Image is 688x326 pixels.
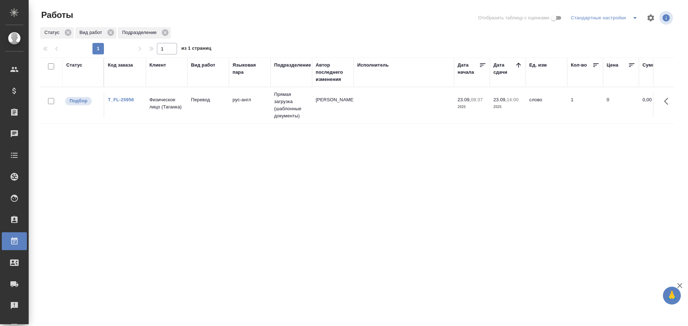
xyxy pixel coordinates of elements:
p: Перевод [191,96,225,103]
a: T_FL-25956 [108,97,134,102]
div: Языковая пара [233,62,267,76]
p: 2025 [493,103,522,111]
div: Подразделение [118,27,171,39]
div: Дата сдачи [493,62,515,76]
div: Сумма [642,62,658,69]
td: [PERSON_NAME] [312,93,354,118]
button: 🙏 [663,287,681,305]
p: 2025 [458,103,486,111]
div: Цена [607,62,618,69]
span: Настроить таблицу [642,9,659,26]
div: Кол-во [571,62,587,69]
div: Клиент [149,62,166,69]
div: Подразделение [274,62,311,69]
div: Статус [40,27,74,39]
div: Статус [66,62,82,69]
div: Вид работ [75,27,116,39]
div: Ед. изм [529,62,547,69]
span: Работы [39,9,73,21]
td: 0 [603,93,639,118]
p: Физическое лицо (Таганка) [149,96,184,111]
div: Дата начала [458,62,479,76]
p: Статус [44,29,62,36]
span: из 1 страниц [181,44,211,54]
td: рус-англ [229,93,271,118]
span: Посмотреть информацию [659,11,674,25]
p: Подразделение [122,29,159,36]
div: Вид работ [191,62,215,69]
td: 0,00 ₽ [639,93,675,118]
td: слово [526,93,567,118]
div: split button [569,12,642,24]
button: Здесь прячутся важные кнопки [660,93,677,110]
div: Исполнитель [357,62,389,69]
div: Можно подбирать исполнителей [64,96,100,106]
p: Подбор [70,97,87,104]
p: 14:00 [507,97,519,102]
div: Автор последнего изменения [316,62,350,83]
p: 23.09, [493,97,507,102]
p: 23.09, [458,97,471,102]
span: Отобразить таблицу с оценками [478,14,549,21]
td: Прямая загрузка (шаблонные документы) [271,87,312,123]
span: 🙏 [666,288,678,303]
p: Вид работ [80,29,105,36]
div: Код заказа [108,62,133,69]
p: 09:37 [471,97,483,102]
td: 1 [567,93,603,118]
